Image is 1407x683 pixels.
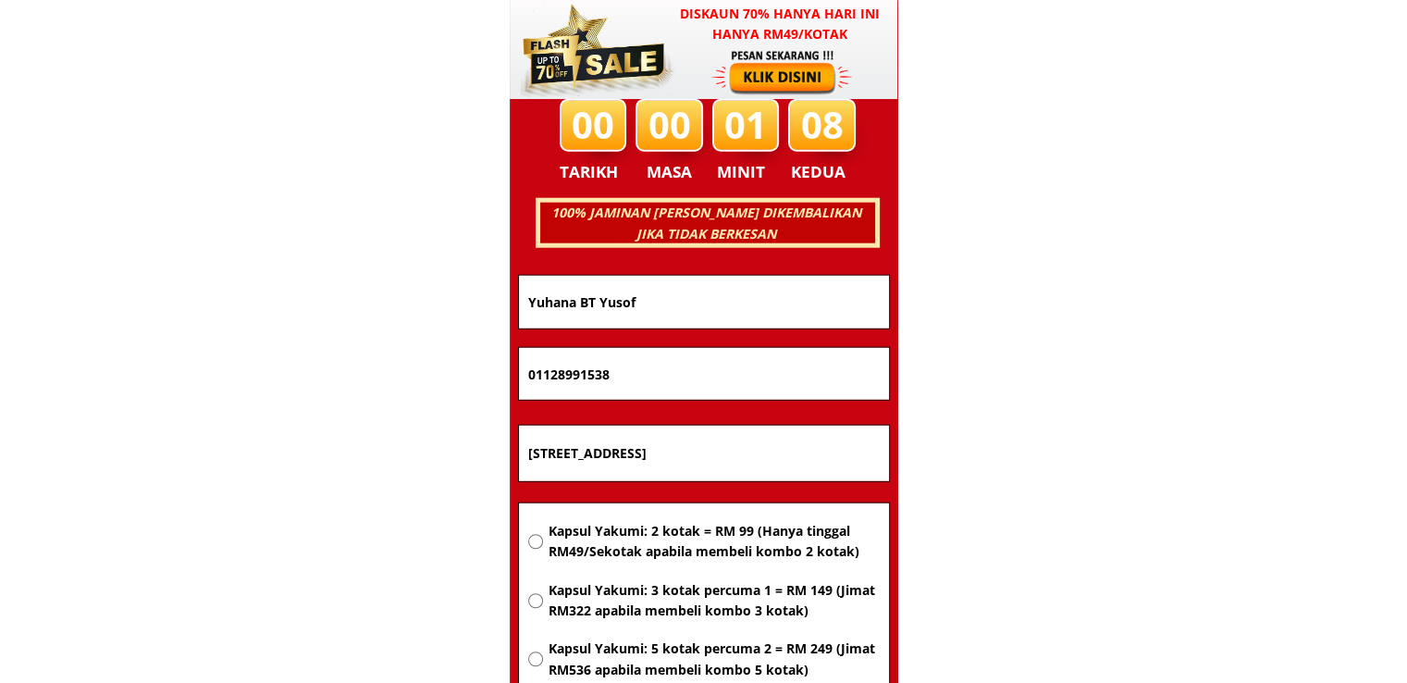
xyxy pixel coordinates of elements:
h3: Diskaun 70% hanya hari ini hanya RM49/kotak [662,4,898,45]
span: Kapsul Yakumi: 5 kotak percuma 2 = RM 249 (Jimat RM536 apabila membeli kombo 5 kotak) [548,639,879,680]
h3: KEDUA [791,159,851,185]
h3: MASA [638,159,701,185]
input: Alamat [524,426,884,481]
h3: TARIKH [560,159,637,185]
input: Nama penuh [524,276,884,329]
h3: 100% JAMINAN [PERSON_NAME] DIKEMBALIKAN JIKA TIDAK BERKESAN [537,203,874,244]
h3: MINIT [717,159,772,185]
span: Kapsul Yakumi: 3 kotak percuma 1 = RM 149 (Jimat RM322 apabila membeli kombo 3 kotak) [548,580,879,622]
input: Nombor Telefon Bimbit [524,348,884,400]
span: Kapsul Yakumi: 2 kotak = RM 99 (Hanya tinggal RM49/Sekotak apabila membeli kombo 2 kotak) [548,521,879,563]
